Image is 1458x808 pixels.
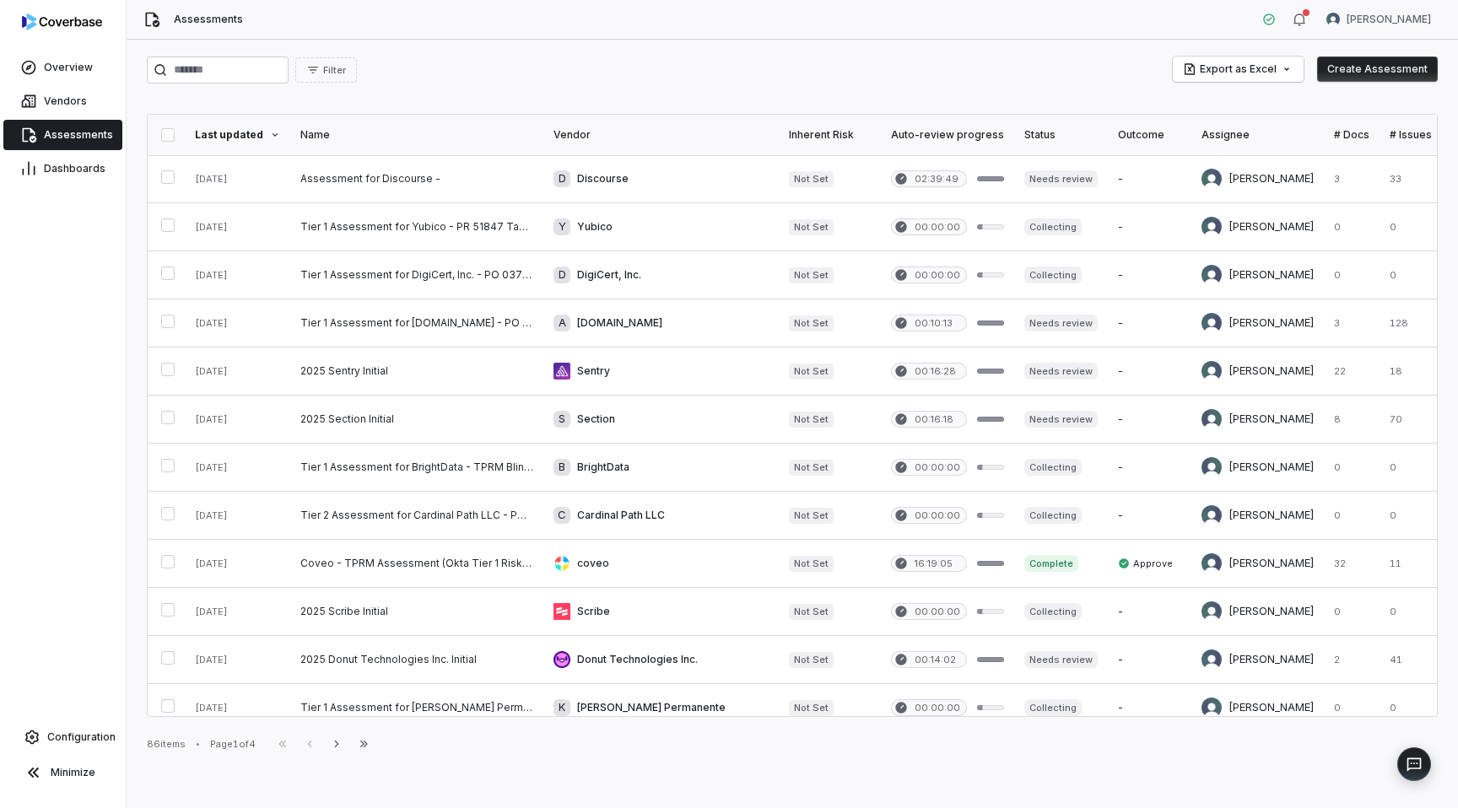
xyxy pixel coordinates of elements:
[1118,128,1181,142] div: Outcome
[174,13,243,26] span: Assessments
[1108,444,1191,492] td: -
[1201,361,1222,381] img: Sayantan Bhattacherjee avatar
[7,722,119,752] a: Configuration
[1108,636,1191,684] td: -
[1108,347,1191,396] td: -
[1201,169,1222,189] img: Sayantan Bhattacherjee avatar
[51,766,95,779] span: Minimize
[147,738,186,751] div: 86 items
[1326,13,1340,26] img: Sayantan Bhattacherjee avatar
[3,120,122,150] a: Assessments
[1201,265,1222,285] img: Samuel Folarin avatar
[1201,128,1314,142] div: Assignee
[1334,128,1369,142] div: # Docs
[1108,155,1191,203] td: -
[210,738,256,751] div: Page 1 of 4
[1201,649,1222,670] img: Samuel Folarin avatar
[44,128,113,142] span: Assessments
[1316,7,1441,32] button: Sayantan Bhattacherjee avatar[PERSON_NAME]
[323,64,346,77] span: Filter
[1201,217,1222,237] img: Samuel Folarin avatar
[7,756,119,789] button: Minimize
[553,128,769,142] div: Vendor
[1108,299,1191,347] td: -
[3,154,122,184] a: Dashboards
[1108,588,1191,636] td: -
[47,730,116,744] span: Configuration
[1024,128,1098,142] div: Status
[1201,505,1222,525] img: Samuel Folarin avatar
[1173,57,1304,82] button: Export as Excel
[44,162,105,175] span: Dashboards
[196,738,200,750] div: •
[22,13,102,30] img: Coverbase logo
[300,128,533,142] div: Name
[295,57,357,83] button: Filter
[1201,601,1222,622] img: Sayantan Bhattacherjee avatar
[1347,13,1431,26] span: [PERSON_NAME]
[1390,128,1432,142] div: # Issues
[1108,684,1191,732] td: -
[195,128,280,142] div: Last updated
[1201,553,1222,574] img: Samuel Folarin avatar
[1108,492,1191,540] td: -
[1201,313,1222,333] img: Samuel Folarin avatar
[1108,251,1191,299] td: -
[44,61,93,74] span: Overview
[3,86,122,116] a: Vendors
[3,52,122,83] a: Overview
[789,128,871,142] div: Inherent Risk
[1201,409,1222,429] img: Adeola Ajiginni avatar
[1317,57,1438,82] button: Create Assessment
[1201,698,1222,718] img: Adeola Ajiginni avatar
[891,128,1004,142] div: Auto-review progress
[1108,396,1191,444] td: -
[1108,203,1191,251] td: -
[1201,457,1222,477] img: Adeola Ajiginni avatar
[44,94,87,108] span: Vendors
